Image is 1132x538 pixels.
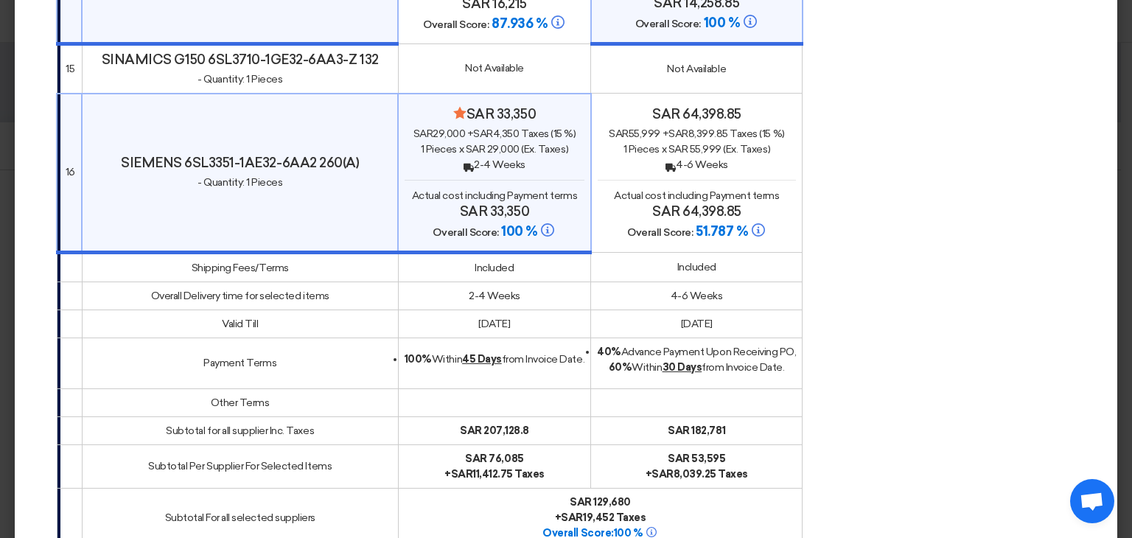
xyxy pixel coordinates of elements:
div: 2-4 Weeks [405,157,584,172]
b: sar 129,680 [570,496,631,509]
b: + 11,412.75 Taxes [444,468,545,481]
strong: 40% [597,346,621,358]
span: sar [473,127,493,140]
b: sar 182,781 [668,425,725,437]
span: Actual cost including Payment terms [412,189,577,202]
h4: sar 33,350 [405,203,584,220]
span: Actual cost including Payment terms [614,189,779,202]
span: Within from Invoice Date. [405,353,584,366]
span: Within from Invoice Date. [609,361,785,374]
b: + 8,039.25 Taxes [646,468,748,481]
span: sar [413,127,433,140]
span: sar 29,000 [466,143,520,156]
td: Subtotal Per Supplier For Selected Items [82,444,398,488]
td: Valid Till [82,310,398,338]
span: sar [609,127,629,140]
div: Not Available [405,60,584,76]
span: Overall Score: [423,18,489,31]
td: 2-4 Weeks [398,282,590,310]
h4: SINAMICS G150 6SL3710-1GE32-6AA3-Z 132 [88,52,392,68]
span: sar [668,127,688,140]
span: Pieces x [629,143,666,156]
span: Advance Payment Upon Receiving PO, [597,346,796,358]
b: sar 207,128.8 [460,425,529,437]
span: sar 55,999 [668,143,722,156]
h4: SIEMENS 6SL3351-1AE32-6AA2 260(A) [88,155,391,171]
b: sar 76,085 [465,453,523,465]
td: Payment Terms [82,338,398,388]
b: sar 53,595 [668,453,725,465]
div: 29,000 + 4,350 Taxes (15 %) [405,126,584,142]
h4: sar 64,398.85 [598,203,797,220]
b: + 19,452 Taxes [555,511,646,524]
td: Shipping Fees/Terms [82,252,398,282]
h4: sar 64,398.85 [598,106,797,122]
span: Overall Score: [627,226,693,239]
h4: sar 33,350 [405,106,584,122]
td: Other Terms [82,388,398,416]
div: Not Available [597,61,796,77]
u: 45 Days [462,353,502,366]
strong: 100% [405,353,432,366]
td: 15 [57,43,82,94]
div: Open chat [1070,479,1114,523]
span: Overall Score: [635,18,701,30]
td: 16 [57,94,82,253]
span: (Ex. Taxes) [521,143,568,156]
td: Subtotal for all supplier Inc. Taxes [82,416,398,444]
span: sar [651,468,674,481]
span: 100 % [704,15,740,31]
span: Overall Score: [433,226,498,239]
span: - Quantity: 1 Pieces [198,176,282,189]
span: 100 % [501,223,537,240]
span: 1 [421,143,424,156]
div: Included [597,259,796,275]
span: - Quantity: 1 Pieces [198,73,282,85]
span: 87.936 % [492,15,547,32]
div: 4-6 Weeks [598,157,797,172]
span: sar [451,468,473,481]
span: Pieces x [426,143,464,156]
span: (Ex. Taxes) [723,143,770,156]
td: [DATE] [591,310,803,338]
strong: 60% [609,361,632,374]
u: 30 Days [663,361,702,374]
td: [DATE] [398,310,590,338]
span: 51.787 % [696,223,747,240]
td: 4-6 Weeks [591,282,803,310]
td: Overall Delivery time for selected items [82,282,398,310]
span: 1 [623,143,627,156]
div: Included [405,260,584,276]
span: sar [561,511,583,524]
div: 55,999 + 8,399.85 Taxes (15 %) [598,126,797,142]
